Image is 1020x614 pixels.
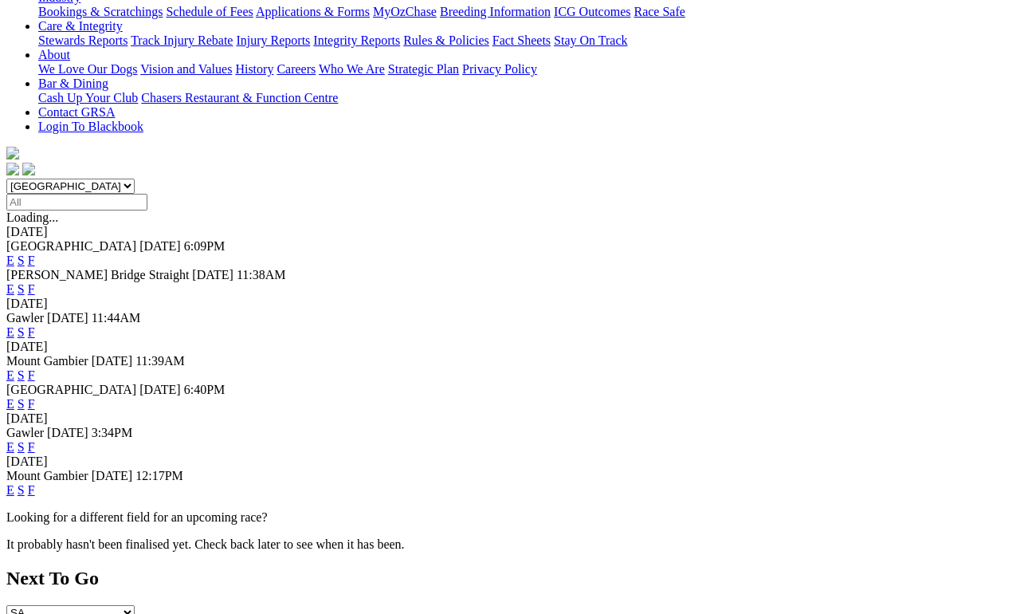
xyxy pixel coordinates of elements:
div: Industry [38,5,1014,19]
span: [DATE] [139,383,181,396]
a: Injury Reports [236,33,310,47]
a: Vision and Values [140,62,232,76]
a: Race Safe [634,5,685,18]
p: Looking for a different field for an upcoming race? [6,510,1014,525]
a: E [6,325,14,339]
a: Privacy Policy [462,62,537,76]
a: MyOzChase [373,5,437,18]
span: [DATE] [139,239,181,253]
a: Chasers Restaurant & Function Centre [141,91,338,104]
span: [DATE] [92,469,133,482]
span: [DATE] [47,311,88,325]
span: [PERSON_NAME] Bridge Straight [6,268,189,281]
span: [DATE] [192,268,233,281]
div: Bar & Dining [38,91,1014,105]
a: Stewards Reports [38,33,127,47]
a: E [6,368,14,382]
a: Careers [277,62,316,76]
span: Gawler [6,311,44,325]
span: 12:17PM [135,469,183,482]
a: History [235,62,273,76]
partial: It probably hasn't been finalised yet. Check back later to see when it has been. [6,537,405,551]
h2: Next To Go [6,568,1014,589]
div: [DATE] [6,225,1014,239]
span: Mount Gambier [6,354,88,368]
a: Bar & Dining [38,77,108,90]
div: About [38,62,1014,77]
span: [DATE] [47,426,88,439]
span: 11:38AM [237,268,286,281]
span: 11:39AM [135,354,185,368]
a: S [18,325,25,339]
div: [DATE] [6,297,1014,311]
a: F [28,483,35,497]
span: 11:44AM [92,311,141,325]
a: Applications & Forms [256,5,370,18]
span: Gawler [6,426,44,439]
a: S [18,483,25,497]
a: F [28,440,35,454]
input: Select date [6,194,147,211]
img: logo-grsa-white.png [6,147,19,159]
a: S [18,397,25,411]
a: S [18,282,25,296]
img: facebook.svg [6,163,19,175]
a: F [28,368,35,382]
a: Bookings & Scratchings [38,5,163,18]
a: E [6,440,14,454]
div: [DATE] [6,411,1014,426]
span: [GEOGRAPHIC_DATA] [6,239,136,253]
span: 6:09PM [184,239,226,253]
a: Stay On Track [554,33,627,47]
a: We Love Our Dogs [38,62,137,76]
div: [DATE] [6,455,1014,469]
div: [DATE] [6,340,1014,354]
a: F [28,282,35,296]
a: Breeding Information [440,5,551,18]
a: Schedule of Fees [166,5,253,18]
a: E [6,483,14,497]
a: Care & Integrity [38,19,123,33]
a: F [28,397,35,411]
a: Integrity Reports [313,33,400,47]
a: E [6,282,14,296]
span: 6:40PM [184,383,226,396]
a: Strategic Plan [388,62,459,76]
a: Track Injury Rebate [131,33,233,47]
a: S [18,440,25,454]
a: F [28,325,35,339]
a: Contact GRSA [38,105,115,119]
span: 3:34PM [92,426,133,439]
span: [DATE] [92,354,133,368]
a: Login To Blackbook [38,120,143,133]
a: Rules & Policies [403,33,489,47]
a: E [6,397,14,411]
a: S [18,368,25,382]
span: [GEOGRAPHIC_DATA] [6,383,136,396]
a: Who We Are [319,62,385,76]
img: twitter.svg [22,163,35,175]
a: E [6,254,14,267]
a: About [38,48,70,61]
span: Loading... [6,211,58,224]
span: Mount Gambier [6,469,88,482]
a: ICG Outcomes [554,5,630,18]
div: Care & Integrity [38,33,1014,48]
a: S [18,254,25,267]
a: Fact Sheets [492,33,551,47]
a: F [28,254,35,267]
a: Cash Up Your Club [38,91,138,104]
